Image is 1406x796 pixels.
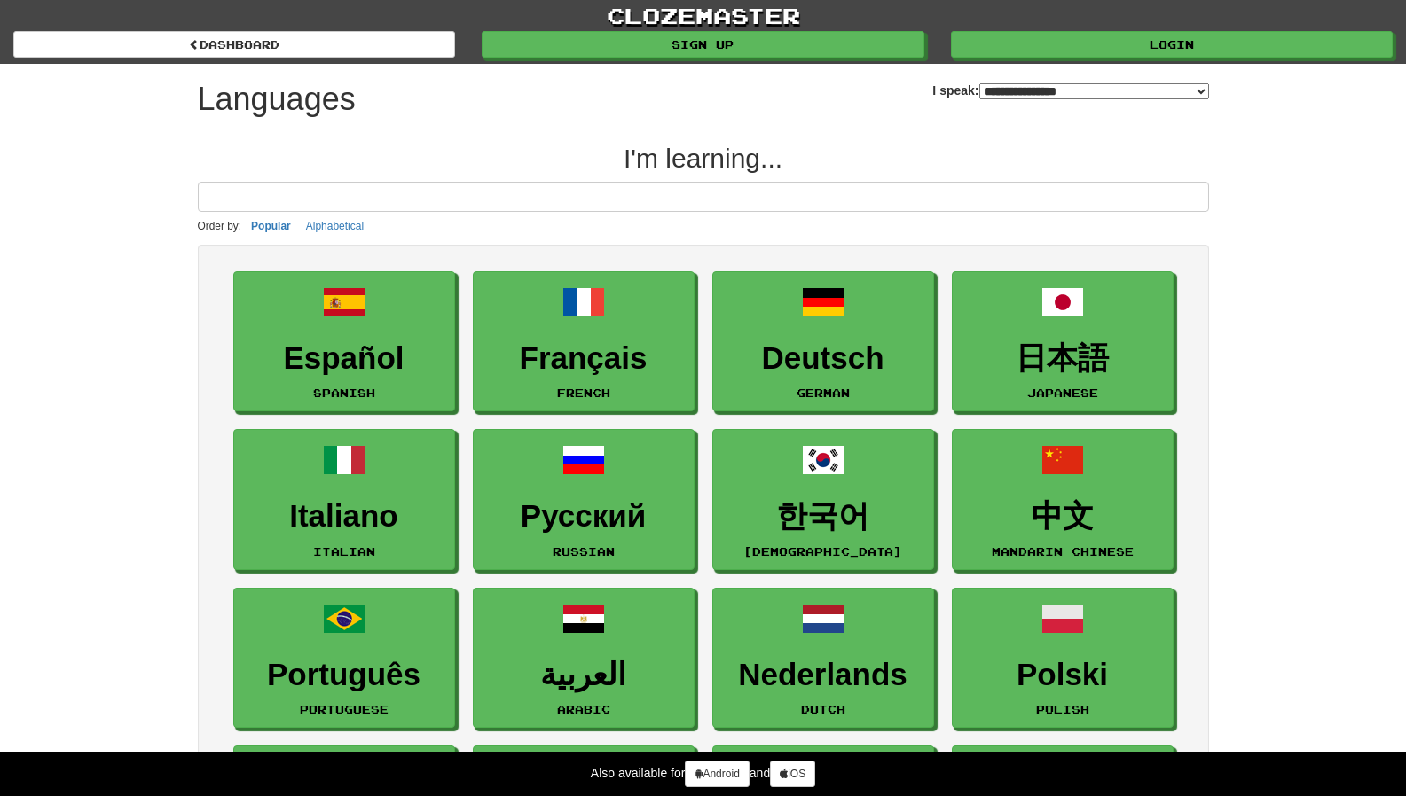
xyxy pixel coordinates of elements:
a: dashboard [13,31,455,58]
a: 한국어[DEMOGRAPHIC_DATA] [712,429,934,570]
h2: I'm learning... [198,144,1209,173]
a: PolskiPolish [952,588,1174,729]
a: ItalianoItalian [233,429,455,570]
a: EspañolSpanish [233,271,455,412]
h3: 한국어 [722,499,924,534]
a: NederlandsDutch [712,588,934,729]
h3: Polski [962,658,1164,692]
h3: Русский [483,499,685,534]
a: العربيةArabic [473,588,695,729]
a: Login [951,31,1393,58]
small: Russian [553,545,615,558]
h3: Nederlands [722,658,924,692]
small: Italian [313,545,375,558]
a: iOS [770,761,815,787]
h3: Português [243,658,445,692]
a: FrançaisFrench [473,271,695,412]
a: DeutschGerman [712,271,934,412]
small: Polish [1036,703,1089,715]
a: PortuguêsPortuguese [233,588,455,729]
small: Portuguese [300,703,389,715]
label: I speak: [932,82,1208,99]
small: [DEMOGRAPHIC_DATA] [743,545,902,558]
a: РусскийRussian [473,429,695,570]
h1: Languages [198,82,356,117]
a: 日本語Japanese [952,271,1174,412]
h3: 中文 [962,499,1164,534]
small: Japanese [1027,386,1098,399]
h3: العربية [483,658,685,692]
select: I speak: [979,83,1209,99]
a: Sign up [482,31,923,58]
h3: 日本語 [962,341,1164,376]
small: Arabic [557,703,610,715]
small: Spanish [313,386,375,399]
h3: Français [483,341,685,376]
button: Alphabetical [301,216,369,236]
button: Popular [246,216,296,236]
small: French [557,386,610,399]
small: Dutch [801,703,845,715]
a: Android [685,761,749,787]
h3: Deutsch [722,341,924,376]
h3: Español [243,341,445,376]
small: Order by: [198,220,242,232]
small: Mandarin Chinese [992,545,1134,558]
small: German [797,386,850,399]
a: 中文Mandarin Chinese [952,429,1174,570]
h3: Italiano [243,499,445,534]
